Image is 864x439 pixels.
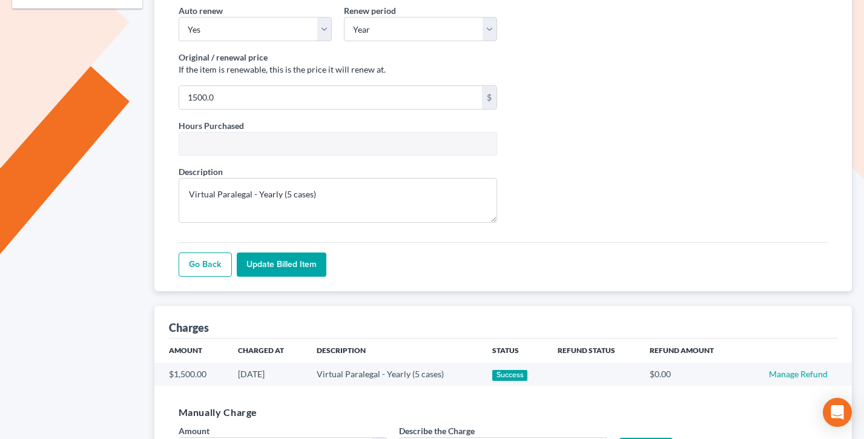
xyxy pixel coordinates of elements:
[399,424,475,437] label: Describe the Charge
[640,338,740,363] th: Refund Amount
[307,338,483,363] th: Description
[492,370,527,381] div: Success
[548,338,641,363] th: Refund Status
[154,363,229,386] td: $1,500.00
[483,338,548,363] th: Status
[179,424,209,437] label: Amount
[228,363,307,386] td: [DATE]
[307,363,483,386] td: Virtual Paralegal - Yearly (5 cases)
[228,338,307,363] th: Charged At
[482,86,496,109] div: $
[179,165,223,178] label: Description
[640,363,740,386] td: $0.00
[179,4,223,17] label: Auto renew
[179,405,828,420] h5: Manually Charge
[769,369,828,379] a: Manage Refund
[179,86,482,109] input: 10.00
[169,320,209,335] div: Charges
[179,253,232,277] a: Go Back
[179,119,244,132] label: Hours Purchased
[179,51,268,64] label: Original / renewal price
[154,338,229,363] th: Amount
[179,64,497,76] p: If the item is renewable, this is the price it will renew at.
[179,178,497,223] textarea: Virtual Paralegal - Yearly (5 cases)
[823,398,852,427] div: Open Intercom Messenger
[237,253,326,277] input: Update Billed item
[344,4,396,17] label: Renew period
